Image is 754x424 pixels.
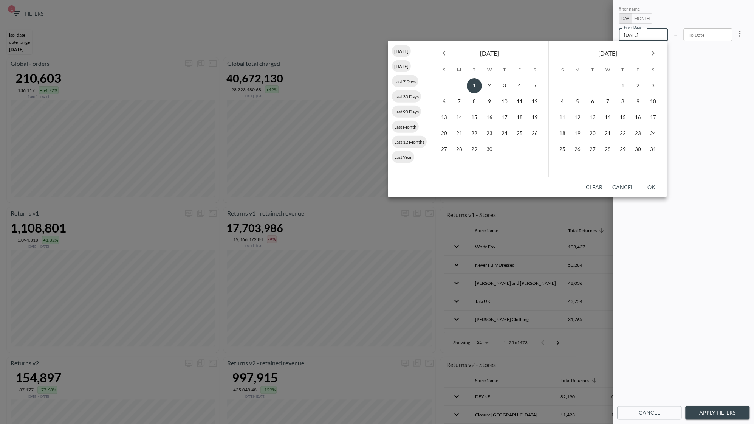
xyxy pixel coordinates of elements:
button: 6 [437,94,452,109]
button: 10 [646,94,661,109]
button: 5 [527,78,542,93]
span: [DATE] [598,48,617,59]
span: Last Month [392,124,419,129]
span: Tuesday [468,62,481,78]
button: 18 [512,110,527,125]
button: 25 [512,126,527,141]
button: Clear [582,180,606,194]
button: 13 [585,110,600,125]
button: 16 [482,110,497,125]
button: 4 [512,78,527,93]
p: – [674,30,677,39]
div: Last Month [392,121,419,133]
button: 31 [646,142,661,157]
span: Saturday [646,62,660,78]
button: 24 [497,126,512,141]
button: 4 [555,94,570,109]
button: OK [639,180,664,194]
span: Wednesday [483,62,496,78]
span: Tuesday [586,62,599,78]
label: From Date [624,25,641,30]
button: Cancel [617,406,681,420]
span: [DATE] [392,63,411,69]
div: Last Year [392,151,414,163]
input: YYYY-MM-DD [619,28,668,41]
button: 7 [600,94,615,109]
button: Month [632,13,652,24]
button: 3 [497,78,512,93]
span: Sunday [556,62,569,78]
button: 21 [452,126,467,141]
button: 20 [437,126,452,141]
button: 17 [646,110,661,125]
button: 25 [555,142,570,157]
button: 26 [570,142,585,157]
button: 15 [467,110,482,125]
button: 27 [585,142,600,157]
button: 28 [452,142,467,157]
button: 1 [467,78,482,93]
button: 18 [555,126,570,141]
button: 12 [570,110,585,125]
button: 9 [482,94,497,109]
button: 30 [630,142,646,157]
button: 5 [570,94,585,109]
div: Last 90 Days [392,106,421,118]
button: 1 [615,78,630,93]
span: [DATE] [480,48,499,59]
button: 27 [437,142,452,157]
button: more [732,26,747,41]
button: 16 [630,110,646,125]
span: Last 30 Days [392,93,421,99]
input: YYYY-MM-DD [683,28,732,41]
span: Saturday [528,62,542,78]
button: 13 [437,110,452,125]
span: Friday [513,62,526,78]
span: Last 90 Days [392,109,421,114]
button: 20 [585,126,600,141]
span: Monday [571,62,584,78]
span: Thursday [616,62,630,78]
span: Thursday [498,62,511,78]
button: 11 [555,110,570,125]
button: 12 [527,94,542,109]
div: 2025-04-01 [619,6,748,41]
button: 2 [630,78,646,93]
div: Last 12 Months [392,136,427,148]
button: Cancel [609,180,636,194]
button: 7 [452,94,467,109]
button: 6 [585,94,600,109]
button: 26 [527,126,542,141]
span: Last 7 Days [392,78,418,84]
button: 22 [615,126,630,141]
button: 22 [467,126,482,141]
span: Last 12 Months [392,139,427,144]
button: 2 [482,78,497,93]
button: 23 [482,126,497,141]
button: Next month [646,46,661,61]
button: 30 [482,142,497,157]
div: [DATE] [392,45,411,57]
div: filter name [619,6,732,13]
button: 17 [497,110,512,125]
button: 19 [527,110,542,125]
button: 9 [630,94,646,109]
span: Wednesday [601,62,615,78]
button: 29 [615,142,630,157]
button: Day [619,13,632,24]
button: 11 [512,94,527,109]
button: 21 [600,126,615,141]
button: 8 [467,94,482,109]
button: Previous month [437,46,452,61]
div: Last 30 Days [392,90,421,103]
button: 3 [646,78,661,93]
div: [DATE] [392,60,411,72]
button: 14 [452,110,467,125]
button: 23 [630,126,646,141]
button: 24 [646,126,661,141]
button: 28 [600,142,615,157]
button: 10 [497,94,512,109]
span: Monday [452,62,466,78]
div: Last 7 Days [392,75,418,87]
button: 29 [467,142,482,157]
